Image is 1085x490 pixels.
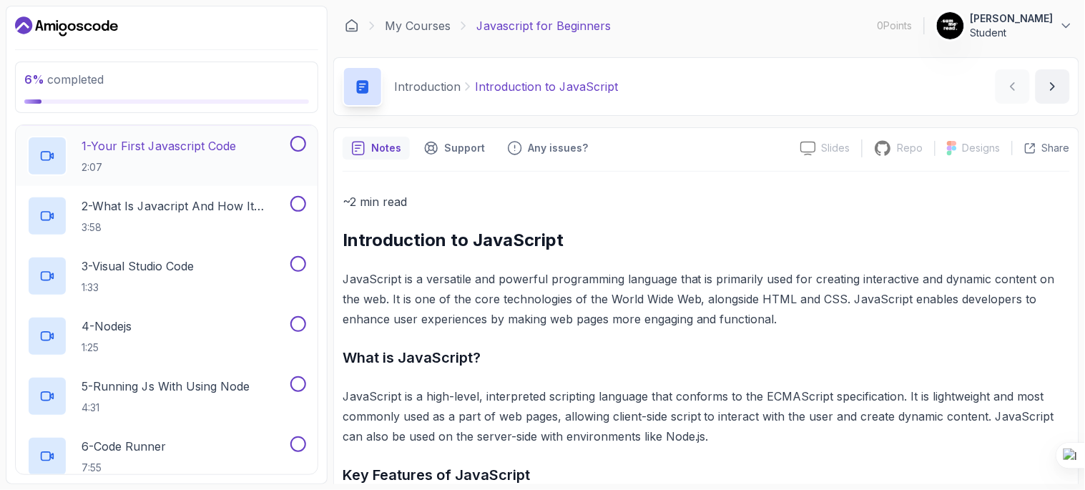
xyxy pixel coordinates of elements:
p: 0 Points [878,19,913,33]
p: 3:58 [82,220,288,235]
button: 6-Code Runner7:55 [27,436,306,476]
h3: What is JavaScript? [343,346,1070,369]
p: Designs [963,141,1001,155]
p: 1:25 [82,340,132,355]
button: 3-Visual Studio Code1:33 [27,256,306,296]
button: next content [1036,69,1070,104]
h3: Key Features of JavaScript [343,464,1070,486]
p: Support [444,141,485,155]
p: [PERSON_NAME] [971,11,1054,26]
p: 2:07 [82,160,236,175]
button: 2-What Is Javacript And How It Works3:58 [27,196,306,236]
img: user profile image [937,12,964,39]
p: ~2 min read [343,192,1070,212]
p: 5 - Running Js With Using Node [82,378,250,395]
p: 4 - Nodejs [82,318,132,335]
p: Javascript for Beginners [476,17,611,34]
a: Dashboard [345,19,359,33]
p: Share [1042,141,1070,155]
p: JavaScript is a versatile and powerful programming language that is primarily used for creating i... [343,269,1070,329]
p: 2 - What Is Javacript And How It Works [82,197,288,215]
p: Repo [898,141,923,155]
p: Introduction [394,78,461,95]
span: completed [24,72,104,87]
p: Slides [822,141,850,155]
p: 1:33 [82,280,194,295]
button: previous content [996,69,1030,104]
button: user profile image[PERSON_NAME]Student [936,11,1074,40]
button: notes button [343,137,410,160]
p: 4:31 [82,401,250,415]
p: Notes [371,141,401,155]
p: Student [971,26,1054,40]
p: 1 - Your First Javascript Code [82,137,236,155]
h2: Introduction to JavaScript [343,229,1070,252]
p: JavaScript is a high-level, interpreted scripting language that conforms to the ECMAScript specif... [343,386,1070,446]
a: My Courses [385,17,451,34]
button: 4-Nodejs1:25 [27,316,306,356]
button: Support button [416,137,494,160]
button: 1-Your First Javascript Code2:07 [27,136,306,176]
p: Introduction to JavaScript [475,78,618,95]
p: Any issues? [528,141,588,155]
a: Dashboard [15,15,118,38]
button: Share [1012,141,1070,155]
p: 7:55 [82,461,166,475]
span: 6 % [24,72,44,87]
p: 6 - Code Runner [82,438,166,455]
button: 5-Running Js With Using Node4:31 [27,376,306,416]
p: 3 - Visual Studio Code [82,258,194,275]
button: Feedback button [499,137,596,160]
